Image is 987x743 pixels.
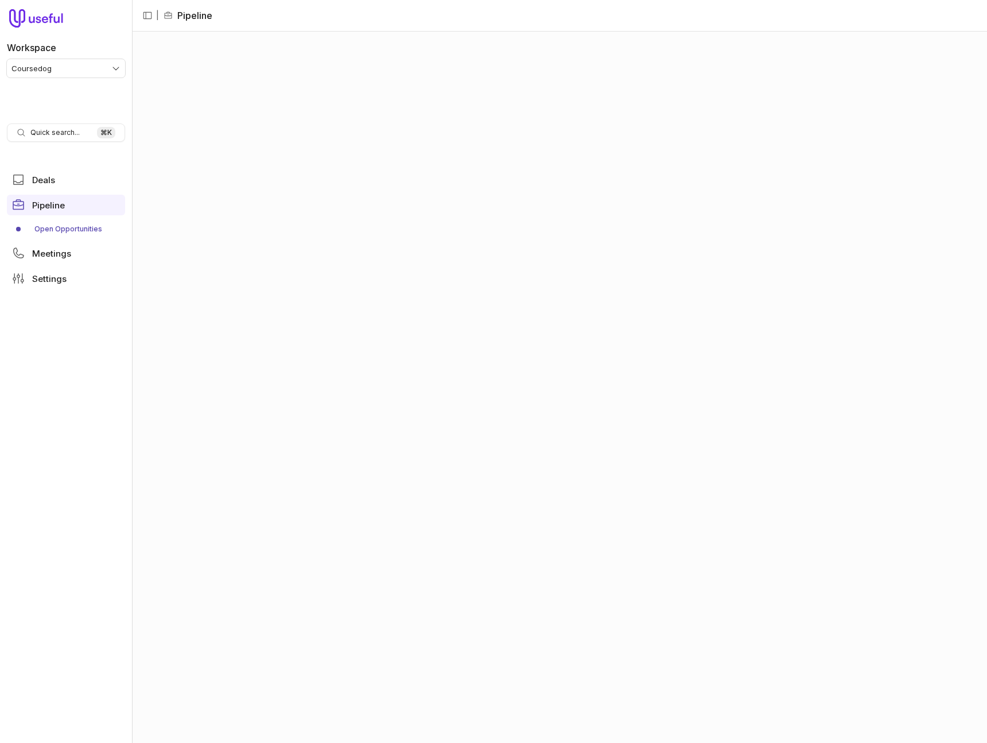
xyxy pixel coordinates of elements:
[139,7,156,24] button: Collapse sidebar
[7,195,125,215] a: Pipeline
[7,41,56,55] label: Workspace
[32,274,67,283] span: Settings
[164,9,212,22] li: Pipeline
[7,220,125,238] div: Pipeline submenu
[32,201,65,210] span: Pipeline
[32,249,71,258] span: Meetings
[7,169,125,190] a: Deals
[156,9,159,22] span: |
[7,243,125,264] a: Meetings
[32,176,55,184] span: Deals
[30,128,80,137] span: Quick search...
[97,127,115,138] kbd: ⌘ K
[7,220,125,238] a: Open Opportunities
[7,268,125,289] a: Settings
